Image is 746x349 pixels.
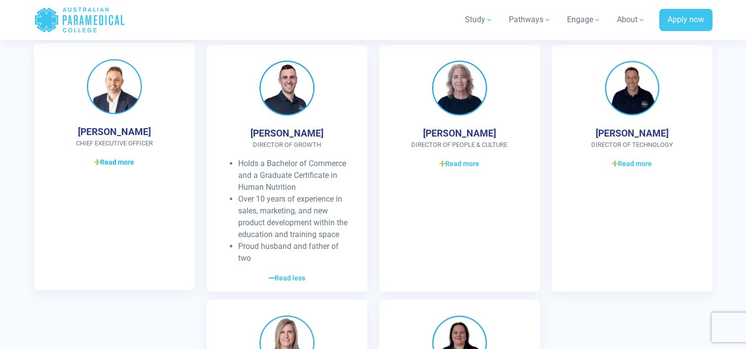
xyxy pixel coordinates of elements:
img: Stephen Booth [259,61,315,116]
span: Read more [439,159,479,169]
span: CHIEF EXECUTIVE OFFICER [50,139,179,148]
a: Read less [222,272,352,284]
li: Over 10 years of experience in sales, marketing, and new product development within the education... [238,193,352,241]
li: Proud husband and father of two [238,241,352,264]
span: Read more [94,157,134,168]
a: About [611,6,651,34]
span: Read less [269,273,305,283]
span: Director of Technology [568,140,697,150]
h4: [PERSON_NAME] [78,126,151,138]
a: Apply now [659,9,712,32]
span: Director of Growth [222,140,352,150]
span: Read more [612,159,652,169]
a: Australian Paramedical College [34,4,125,36]
a: Read more [568,158,697,170]
h4: [PERSON_NAME] [423,128,496,139]
img: Ben Poppy [87,59,142,114]
img: Kieron Mulcahy [604,61,660,116]
h4: [PERSON_NAME] [596,128,669,139]
a: Engage [561,6,607,34]
img: Sally Metcalf [432,61,487,116]
a: Read more [50,156,179,168]
h4: [PERSON_NAME] [250,128,323,139]
a: Read more [395,158,524,170]
span: Director of People & Culture [395,140,524,150]
a: Study [459,6,499,34]
a: Pathways [503,6,557,34]
li: Holds a Bachelor of Commerce and a Graduate Certificate in Human Nutrition [238,158,352,193]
